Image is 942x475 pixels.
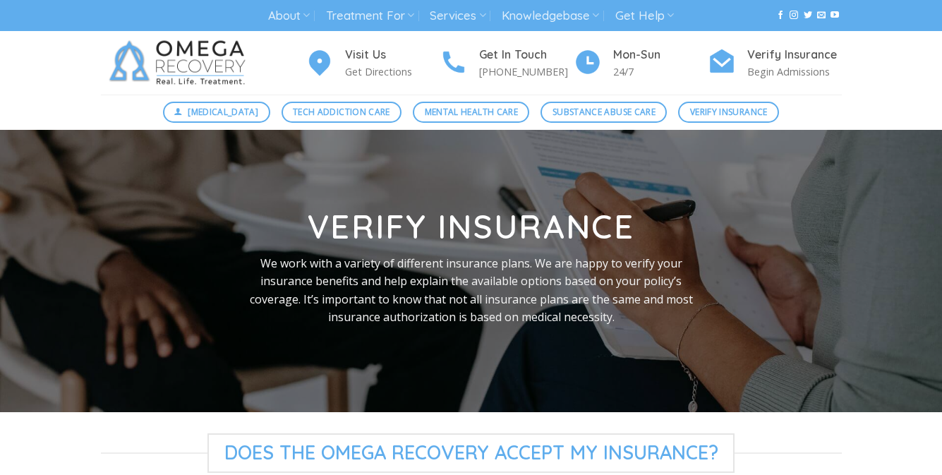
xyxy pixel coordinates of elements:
a: Get Help [615,3,674,29]
a: Follow on Instagram [790,11,798,20]
a: Substance Abuse Care [541,102,667,123]
a: About [268,3,310,29]
a: Knowledgebase [502,3,599,29]
a: Follow on Facebook [776,11,785,20]
span: Verify Insurance [690,105,768,119]
a: Services [430,3,485,29]
a: Verify Insurance Begin Admissions [708,46,842,80]
p: [PHONE_NUMBER] [479,64,574,80]
p: Begin Admissions [747,64,842,80]
a: [MEDICAL_DATA] [163,102,270,123]
h4: Visit Us [345,46,440,64]
h4: Verify Insurance [747,46,842,64]
a: Mental Health Care [413,102,529,123]
a: Send us an email [817,11,826,20]
span: Substance Abuse Care [552,105,656,119]
a: Get In Touch [PHONE_NUMBER] [440,46,574,80]
img: Omega Recovery [101,31,260,95]
a: Treatment For [326,3,414,29]
span: Tech Addiction Care [293,105,390,119]
p: 24/7 [613,64,708,80]
p: We work with a variety of different insurance plans. We are happy to verify your insurance benefi... [243,255,700,327]
a: Tech Addiction Care [282,102,402,123]
h4: Get In Touch [479,46,574,64]
a: Verify Insurance [678,102,779,123]
strong: Verify Insurance [308,206,634,247]
h4: Mon-Sun [613,46,708,64]
a: Follow on Twitter [804,11,812,20]
p: Get Directions [345,64,440,80]
span: Mental Health Care [425,105,518,119]
a: Follow on YouTube [831,11,839,20]
span: Does The Omega Recovery Accept My Insurance? [207,433,735,473]
a: Visit Us Get Directions [306,46,440,80]
span: [MEDICAL_DATA] [188,105,258,119]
